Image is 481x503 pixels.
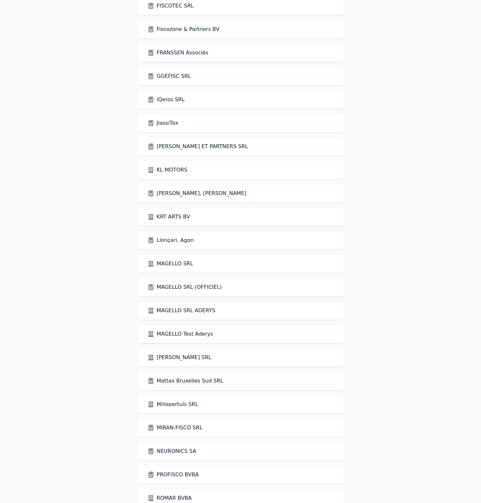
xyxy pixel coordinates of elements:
[148,494,192,502] a: ROMAR BVBA
[148,143,248,150] a: [PERSON_NAME] ET PARTNERS SRL
[148,236,194,244] a: Llonçari, Agon
[148,2,194,10] a: FISCOTEC SRL
[148,283,222,291] a: MAGELLO SRL (OFFICIEL)
[148,49,208,57] a: FRANSSEN Associés
[148,260,193,268] a: MAGELLO SRL
[148,424,203,432] a: MIRAN-FISCO SRL
[148,447,196,455] a: NEURONICS SA
[148,377,223,385] a: Mattax Bruxelles Sud SRL
[148,330,213,338] a: MAGELLO Test Aderys
[148,25,220,33] a: Fiscozone & Partners BV
[148,354,211,361] a: [PERSON_NAME] SRL
[148,96,185,104] a: iQeros SRL
[148,471,199,479] a: PROFISCO BVBA
[148,72,191,80] a: GGEFISC SRL
[148,400,198,408] a: Millepertuis SRL
[148,213,190,221] a: KRT ARTS BV
[148,307,216,314] a: MAGELLO SRL ADERYS
[148,166,188,174] a: KL MOTORS
[148,189,247,197] a: [PERSON_NAME], [PERSON_NAME]
[148,119,178,127] a: JlassiTax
